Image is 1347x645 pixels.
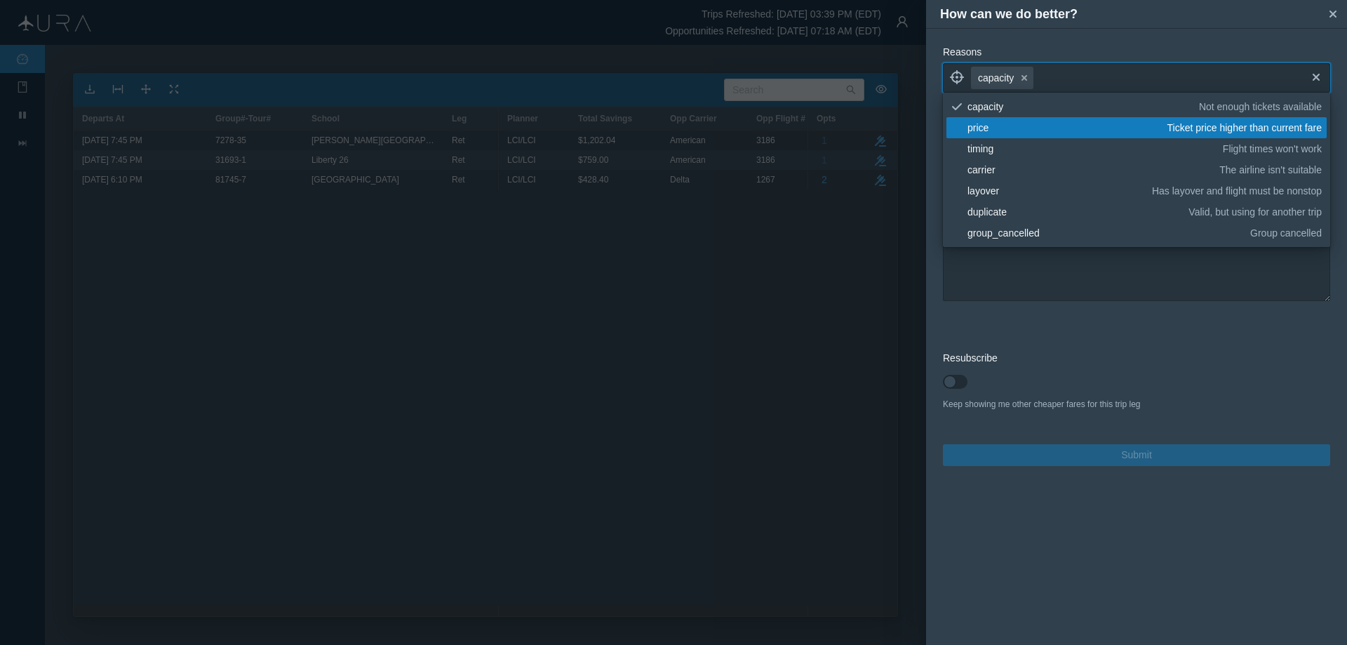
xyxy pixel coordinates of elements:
h4: How can we do better? [940,5,1322,24]
span: Valid, but using for another trip [1188,205,1322,219]
span: Resubscribe [943,352,998,364]
div: layover [967,184,1147,198]
span: Ticket price higher than current fare [1167,121,1322,135]
div: capacity [967,100,1194,114]
div: timing [967,142,1218,156]
button: Close [1322,4,1343,25]
span: Flight times won't work [1223,142,1322,156]
span: Reasons [943,46,981,58]
span: The airline isn't suitable [1219,163,1322,177]
div: Keep showing me other cheaper fares for this trip leg [943,398,1330,411]
span: capacity [978,71,1014,85]
span: Group cancelled [1250,226,1322,240]
div: price [967,121,1162,135]
span: Has layover and flight must be nonstop [1152,184,1322,198]
div: group_cancelled [967,226,1245,240]
span: Submit [1121,448,1152,463]
span: Not enough tickets available [1199,100,1322,114]
button: Submit [943,444,1330,466]
div: carrier [967,163,1214,177]
div: duplicate [967,205,1184,219]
